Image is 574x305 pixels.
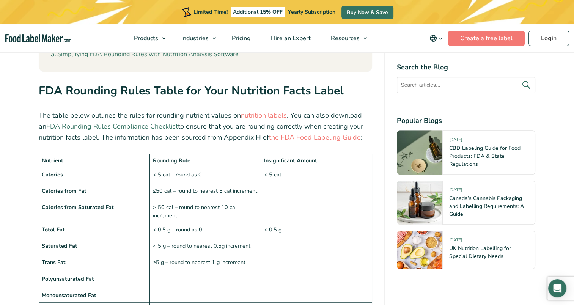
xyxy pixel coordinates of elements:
strong: Nutrient [42,157,63,164]
td: < 0.5 g – round as 0 < 5 g – round to nearest 0.5g increment ≥5 g – round to nearest 1 g increment [150,223,261,302]
strong: Calories from Saturated Fat [42,203,114,211]
a: UK Nutrition Labelling for Special Dietary Needs [449,245,511,260]
a: CBD Labeling Guide for Food Products: FDA & State Regulations [449,145,520,168]
strong: Rounding Rule [153,157,190,164]
a: Login [528,31,569,46]
a: Hire an Expert [261,24,319,52]
span: Limited Time! [193,8,228,16]
a: Simplifying FDA Rounding Rules with Nutrition Analysis Software [51,50,239,60]
a: Canada’s Cannabis Packaging and Labelling Requirements: A Guide [449,195,524,218]
h4: Search the Blog [397,62,535,72]
span: Industries [179,34,209,42]
a: Pricing [222,24,259,52]
strong: Insignificant Amount [264,157,317,164]
strong: FDA Rounding Rules Table for Your Nutrition Facts Label [39,83,344,99]
span: Yearly Subscription [288,8,335,16]
a: the FDA Food Labeling Guide [269,133,361,142]
p: The table below outlines the rules for rounding nutrient values on . You can also download an to ... [39,110,373,143]
a: Buy Now & Save [341,6,393,19]
h4: Popular Blogs [397,116,535,126]
span: Additional 15% OFF [231,7,285,17]
span: Resources [329,34,360,42]
strong: Trans Fat [42,258,66,266]
a: nutrition labels [241,111,287,120]
strong: Calories from Fat [42,187,86,195]
span: Pricing [230,34,252,42]
span: Hire an Expert [269,34,311,42]
strong: Total Fat [42,226,65,233]
span: Products [132,34,159,42]
a: FDA Rounding Rules Compliance Checklist [46,122,178,131]
span: [DATE] [449,137,462,146]
div: Open Intercom Messenger [548,279,566,297]
a: Industries [171,24,220,52]
td: < 5 cal [261,168,372,223]
a: Resources [321,24,371,52]
td: < 5 cal – round as 0 ≤50 cal – round to nearest 5 cal increment > 50 cal – round to nearest 10 ca... [150,168,261,223]
span: [DATE] [449,187,462,196]
strong: Saturated Fat [42,242,77,250]
strong: Monounsaturated Fat [42,291,96,299]
a: Create a free label [448,31,525,46]
strong: Polyunsaturated Fat [42,275,94,283]
input: Search articles... [397,77,535,93]
strong: Calories [42,171,63,178]
span: [DATE] [449,237,462,246]
td: < 0.5 g [261,223,372,302]
a: Products [124,24,170,52]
